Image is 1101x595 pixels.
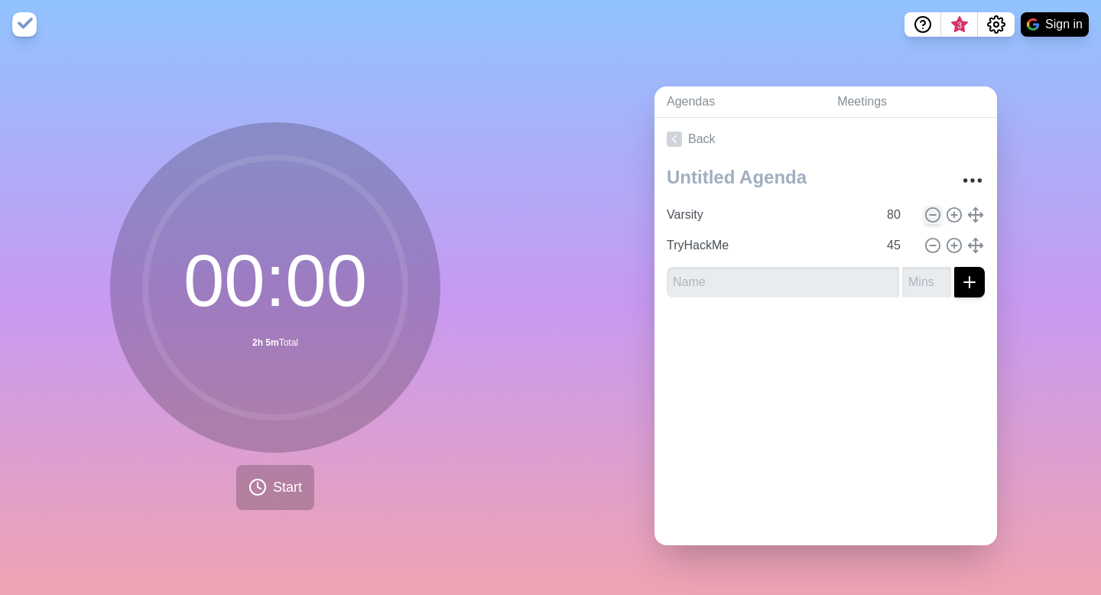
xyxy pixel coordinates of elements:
[902,267,951,297] input: Mins
[1027,18,1039,31] img: google logo
[1021,12,1089,37] button: Sign in
[654,86,825,118] a: Agendas
[881,200,917,230] input: Mins
[825,86,997,118] a: Meetings
[978,12,1015,37] button: Settings
[661,230,878,261] input: Name
[957,165,988,196] button: More
[905,12,941,37] button: Help
[273,477,302,498] span: Start
[941,12,978,37] button: What’s new
[667,267,899,297] input: Name
[236,465,314,510] button: Start
[661,200,878,230] input: Name
[12,12,37,37] img: timeblocks logo
[953,19,966,31] span: 3
[654,118,997,161] a: Back
[881,230,917,261] input: Mins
